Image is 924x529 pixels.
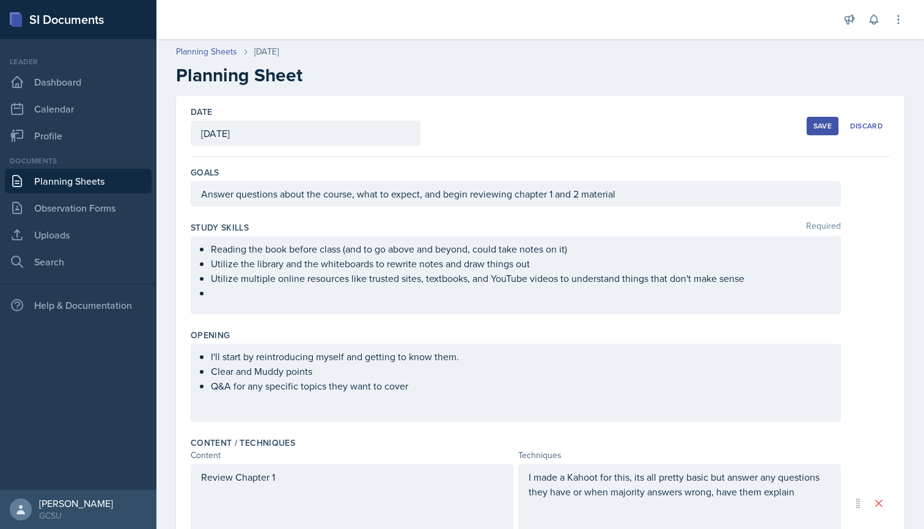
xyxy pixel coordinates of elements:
p: Reading the book before class (and to go above and beyond, could take notes on it) [211,242,831,256]
a: Dashboard [5,70,152,94]
a: Observation Forms [5,196,152,220]
a: Planning Sheets [5,169,152,193]
label: Goals [191,166,219,179]
p: I made a Kahoot for this, its all pretty basic but answer any questions they have or when majorit... [529,470,831,499]
div: Save [813,121,832,131]
div: [DATE] [254,45,279,58]
div: Documents [5,155,152,166]
p: Review Chapter 1 [201,470,503,484]
p: Clear and Muddy points [211,364,831,379]
div: Techniques [518,449,841,462]
div: Discard [850,121,883,131]
p: Utilize multiple online resources like trusted sites, textbooks, and YouTube videos to understand... [211,271,831,286]
a: Calendar [5,97,152,121]
button: Save [807,117,838,135]
a: Uploads [5,223,152,247]
label: Opening [191,329,230,341]
p: Answer questions about the course, what to expect, and begin reviewing chapter 1 and 2 material [201,187,831,201]
div: Leader [5,56,152,67]
label: Content / Techniques [191,437,295,449]
button: Discard [843,117,890,135]
p: Q&A for any specific topics they want to cover [211,379,831,393]
div: Content [191,449,513,462]
p: I'll start by reintroducing myself and getting to know them. [211,349,831,364]
div: GCSU [39,509,113,522]
p: Utilize the library and the whiteboards to rewrite notes and draw things out [211,256,831,271]
a: Planning Sheets [176,45,237,58]
a: Search [5,250,152,274]
label: Study Skills [191,221,249,234]
a: Profile [5,124,152,148]
div: [PERSON_NAME] [39,497,113,509]
div: Help & Documentation [5,293,152,317]
span: Required [806,221,841,234]
h2: Planning Sheet [176,64,904,86]
label: Date [191,106,212,118]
